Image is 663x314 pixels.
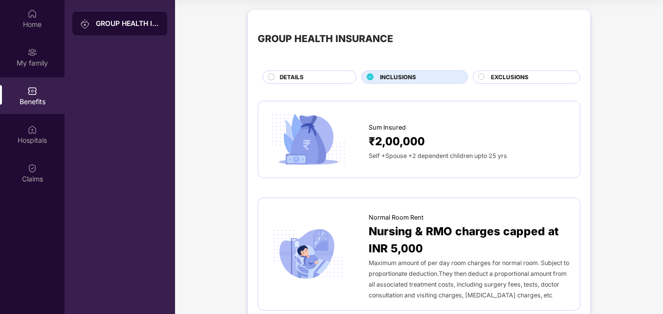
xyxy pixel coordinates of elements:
img: svg+xml;base64,PHN2ZyB3aWR0aD0iMjAiIGhlaWdodD0iMjAiIHZpZXdCb3g9IjAgMCAyMCAyMCIgZmlsbD0ibm9uZSIgeG... [80,19,90,29]
span: Sum Insured [369,123,406,133]
span: Self +Spouse +2 dependent children upto 25 yrs [369,152,507,159]
span: ₹2,00,000 [369,133,425,150]
img: svg+xml;base64,PHN2ZyB3aWR0aD0iMjAiIGhlaWdodD0iMjAiIHZpZXdCb3g9IjAgMCAyMCAyMCIgZmlsbD0ibm9uZSIgeG... [27,47,37,57]
div: GROUP HEALTH INSURANCE [258,31,393,46]
span: DETAILS [280,73,304,82]
span: Normal Room Rent [369,213,423,223]
img: icon [268,226,349,282]
span: INCLUSIONS [380,73,416,82]
img: svg+xml;base64,PHN2ZyBpZD0iSG9zcGl0YWxzIiB4bWxucz0iaHR0cDovL3d3dy53My5vcmcvMjAwMC9zdmciIHdpZHRoPS... [27,125,37,135]
span: Nursing & RMO charges capped at INR 5,000 [369,223,570,258]
div: GROUP HEALTH INSURANCE [96,19,159,28]
span: EXCLUSIONS [491,73,529,82]
img: icon [268,111,349,167]
img: svg+xml;base64,PHN2ZyBpZD0iSG9tZSIgeG1sbnM9Imh0dHA6Ly93d3cudzMub3JnLzIwMDAvc3ZnIiB3aWR0aD0iMjAiIG... [27,9,37,19]
img: svg+xml;base64,PHN2ZyBpZD0iQ2xhaW0iIHhtbG5zPSJodHRwOi8vd3d3LnczLm9yZy8yMDAwL3N2ZyIgd2lkdGg9IjIwIi... [27,163,37,173]
img: svg+xml;base64,PHN2ZyBpZD0iQmVuZWZpdHMiIHhtbG5zPSJodHRwOi8vd3d3LnczLm9yZy8yMDAwL3N2ZyIgd2lkdGg9Ij... [27,86,37,96]
span: Maximum amount of per day room charges for normal room. Subject to proportionate deduction.They t... [369,259,569,299]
